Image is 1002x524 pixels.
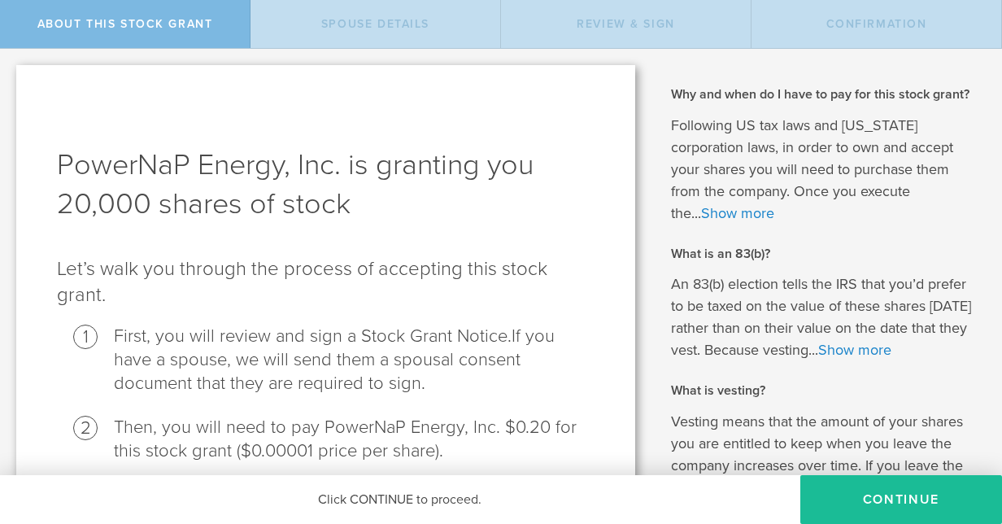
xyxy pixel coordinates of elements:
h2: What is vesting? [671,382,978,400]
a: Show more [818,341,891,359]
h1: PowerNaP Energy, Inc. is granting you 20,000 shares of stock [57,146,595,224]
p: Following US tax laws and [US_STATE] corporation laws, in order to own and accept your shares you... [671,115,978,225]
a: Show more [701,204,774,222]
span: If you have a spouse, we will send them a spousal consent document that they are required to sign. [114,325,555,394]
li: First, you will review and sign a Stock Grant Notice. [114,325,595,395]
span: Spouse Details [321,17,429,31]
h2: What is an 83(b)? [671,245,978,263]
li: Then, you will need to pay PowerNaP Energy, Inc. $0.20 for this stock grant ($0.00001 price per s... [114,416,595,463]
span: Confirmation [826,17,927,31]
p: An 83(b) election tells the IRS that you’d prefer to be taxed on the value of these shares [DATE]... [671,273,978,361]
p: Let’s walk you through the process of accepting this stock grant . [57,256,595,308]
span: About this stock grant [37,17,213,31]
span: Review & Sign [577,17,675,31]
h2: Why and when do I have to pay for this stock grant? [671,85,978,103]
button: CONTINUE [800,475,1002,524]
